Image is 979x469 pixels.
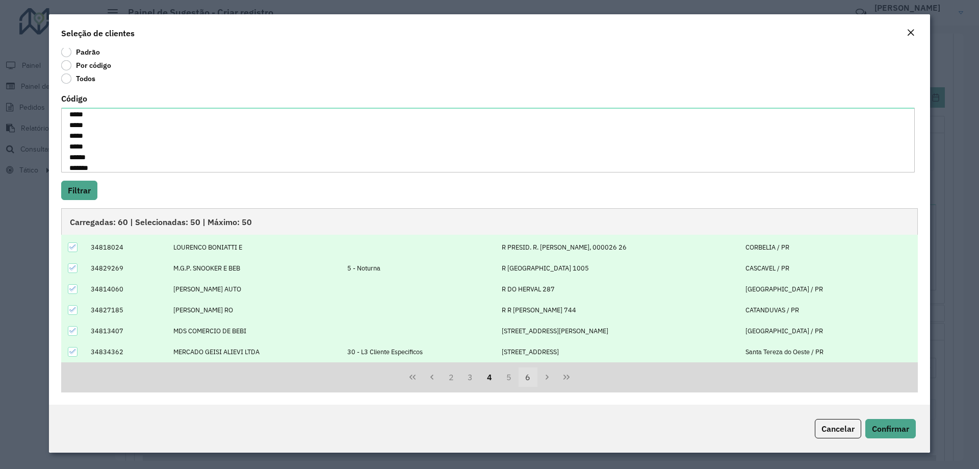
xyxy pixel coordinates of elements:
[497,279,740,300] td: R DO HERVAL 287
[907,29,915,37] em: Fechar
[480,367,499,387] button: 4
[740,300,917,320] td: CATANDUVAS / PR
[403,367,422,387] button: First Page
[168,341,342,362] td: MERCADO GEISI ALIEVI LTDA
[442,367,461,387] button: 2
[61,73,95,84] label: Todos
[904,27,918,40] button: Close
[61,47,100,57] label: Padrão
[740,341,917,362] td: Santa Tereza do Oeste / PR
[497,258,740,279] td: R [GEOGRAPHIC_DATA] 1005
[85,300,168,320] td: 34827185
[740,279,917,300] td: [GEOGRAPHIC_DATA] / PR
[61,92,87,105] label: Código
[85,320,168,341] td: 34813407
[557,367,576,387] button: Last Page
[815,419,861,438] button: Cancelar
[168,279,342,300] td: [PERSON_NAME] AUTO
[497,300,740,320] td: R R [PERSON_NAME] 744
[342,341,497,362] td: 30 - L3 Cliente Especificos
[740,258,917,279] td: CASCAVEL / PR
[61,181,97,200] button: Filtrar
[497,237,740,258] td: R PRESID. R. [PERSON_NAME], 000026 26
[85,341,168,362] td: 34834362
[821,424,855,434] span: Cancelar
[168,258,342,279] td: M.G.P. SNOOKER E BEB
[740,237,917,258] td: CORBELIA / PR
[422,367,442,387] button: Previous Page
[740,320,917,341] td: [GEOGRAPHIC_DATA] / PR
[537,367,557,387] button: Next Page
[497,341,740,362] td: [STREET_ADDRESS]
[499,367,519,387] button: 5
[85,258,168,279] td: 34829269
[497,320,740,341] td: [STREET_ADDRESS][PERSON_NAME]
[519,367,538,387] button: 6
[85,279,168,300] td: 34814060
[168,320,342,341] td: MDS COMERCIO DE BEBI
[168,237,342,258] td: LOURENCO BONIATTI E
[61,27,135,39] h4: Seleção de clientes
[61,60,111,70] label: Por código
[168,300,342,320] td: [PERSON_NAME] RO
[460,367,480,387] button: 3
[61,208,918,235] div: Carregadas: 60 | Selecionadas: 50 | Máximo: 50
[342,258,497,279] td: 5 - Noturna
[872,424,909,434] span: Confirmar
[85,237,168,258] td: 34818024
[865,419,916,438] button: Confirmar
